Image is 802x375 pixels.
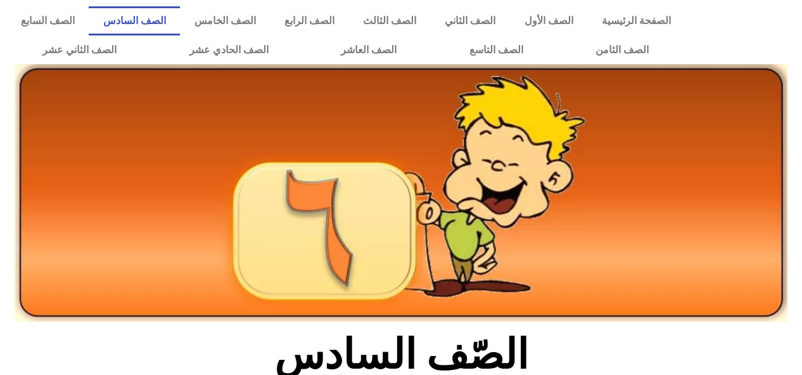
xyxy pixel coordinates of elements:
a: الصف الأول [510,6,587,35]
a: الصف الثامن [559,35,685,65]
a: الصف الرابع [271,6,349,35]
a: الصفحة الرئيسية [587,6,685,35]
a: الصف السابع [6,6,89,35]
a: الصف التاسع [433,35,559,65]
a: الصف السادس [89,6,180,35]
a: الصف الثاني عشر [6,35,153,65]
a: الصف الثاني [431,6,510,35]
a: الصف العاشر [305,35,433,65]
a: الصف الخامس [180,6,270,35]
a: الصف الحادي عشر [153,35,305,65]
a: الصف الثالث [349,6,431,35]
